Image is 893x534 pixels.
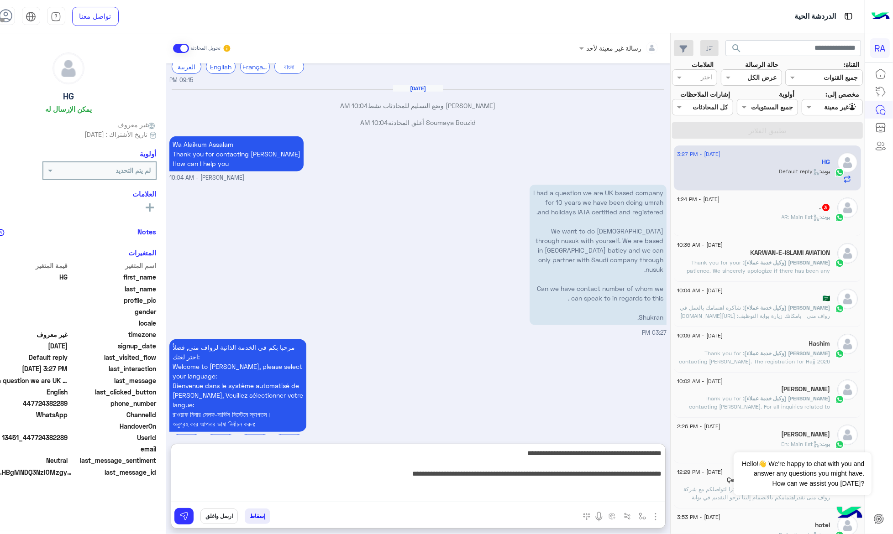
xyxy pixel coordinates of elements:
span: [DATE] - 12:29 PM [678,468,723,476]
span: last_clicked_button [69,387,157,397]
span: phone_number [69,399,157,408]
h6: Notes [138,228,157,236]
h6: يمكن الإرسال له [45,105,92,113]
span: [PERSON_NAME] (وكيل خدمة عملاء) [745,304,830,311]
h6: أولوية [140,150,157,158]
span: HandoverOn [69,421,157,431]
div: Français [240,60,270,74]
span: 10:04 AM [360,119,388,126]
label: إشارات الملاحظات [680,89,730,99]
span: gender [69,307,157,316]
span: [DATE] - 10:36 AM [678,241,723,249]
span: first_name [69,272,157,282]
button: search [725,40,748,60]
img: select flow [639,513,646,520]
span: Hello!👋 We're happy to chat with you and answer any questions you might have. How can we assist y... [734,452,871,495]
img: hulul-logo.png [834,498,866,529]
span: بوت [821,168,830,175]
span: : Default reply [779,168,821,175]
span: 10:04 AM [341,102,368,109]
span: 03:27 PM [642,329,667,336]
h6: [DATE] [393,85,443,92]
h5: HG [63,91,74,102]
label: مخصص إلى: [825,89,859,99]
img: send voice note [594,511,604,522]
h5: HG [822,158,830,166]
img: tab [51,11,61,22]
div: English [206,434,236,448]
span: [DATE] - 10:06 AM [678,332,723,340]
span: شاكرة اهتمامك بالعمل في رواف منى بامكانك زيارة بوابة التوظيف: https://haj.rawafmina.sa/jobs * يرج... [680,304,830,336]
label: حالة الرسالة [745,60,778,69]
img: defaultAdmin.png [837,197,858,218]
span: locale [69,318,157,328]
h5: Habib Buzdar [782,385,830,393]
span: email [69,444,157,454]
img: defaultAdmin.png [837,379,858,400]
span: [DATE] - 10:04 AM [678,286,723,295]
span: [DATE] - 2:26 PM [678,422,721,430]
img: make a call [583,513,590,520]
p: الدردشة الحية [794,10,836,23]
span: search [731,43,742,54]
p: 2/9/2025, 3:27 PM [169,339,306,432]
label: العلامات [692,60,714,69]
span: [PERSON_NAME] (وكيل خدمة عملاء) [745,350,830,357]
p: Soumaya Bouzid أغلق المحادثة [169,118,667,127]
span: اسم المتغير [69,261,157,270]
a: تواصل معنا [72,7,119,26]
h5: . [819,203,830,211]
img: defaultAdmin.png [53,53,84,84]
span: last_message_id [74,467,157,477]
div: বাংলা [274,60,304,74]
img: send attachment [650,511,661,522]
div: বাংলা [274,434,304,448]
span: [DATE] - 10:02 AM [678,377,723,385]
img: WhatsApp [835,168,844,177]
span: signup_date [69,341,157,351]
h5: Hashim [809,340,830,347]
span: profile_pic [69,296,157,305]
span: 09:15 PM [169,76,193,85]
img: send message [179,512,189,521]
img: WhatsApp [835,213,844,222]
span: last_interaction [69,364,157,373]
img: defaultAdmin.png [837,334,858,354]
span: 3 [822,204,830,211]
img: tab [26,11,36,22]
img: defaultAdmin.png [837,243,858,264]
span: last_visited_flow [69,353,157,362]
span: [DATE] - 3:53 PM [678,513,721,521]
img: WhatsApp [835,395,844,404]
div: العربية [172,434,201,448]
button: ارسل واغلق [200,508,238,524]
label: أولوية [779,89,795,99]
span: [PERSON_NAME] - 10:04 AM [169,174,244,182]
div: English [206,60,236,74]
span: شكرا لتواصلكم مع شركة رواف منى نقدراهتمامكم بالانضمام إلينا نرجو التقديم في بوابة الموردين والمتع... [684,486,830,517]
span: last_name [69,284,157,294]
span: [PERSON_NAME] (وكيل خدمة عملاء) [745,259,830,266]
p: [PERSON_NAME] وضع التسليم للمحادثات نشط [169,101,667,110]
span: ChannelId [69,410,157,420]
h6: المتغيرات [129,249,157,257]
img: defaultAdmin.png [837,289,858,309]
h5: KAMIL HUSAIN [782,430,830,438]
img: defaultAdmin.png [837,152,858,173]
span: timezone [69,330,157,339]
p: 2/9/2025, 3:27 PM [530,185,667,325]
img: defaultAdmin.png [837,425,858,445]
label: القناة: [844,60,859,69]
div: العربية [172,60,201,74]
h5: hotel [815,521,830,529]
img: Logo [872,7,890,26]
p: 2/9/2025, 10:04 AM [169,136,304,171]
button: Trigger scenario [620,508,635,524]
div: RA [870,38,890,58]
span: UserId [69,433,157,442]
span: غير معروف [117,120,157,130]
span: تاريخ الأشتراك : [DATE] [84,130,147,139]
h5: 🇸🇦 [823,295,830,302]
button: إسقاط [245,508,270,524]
span: last_message [69,376,157,385]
